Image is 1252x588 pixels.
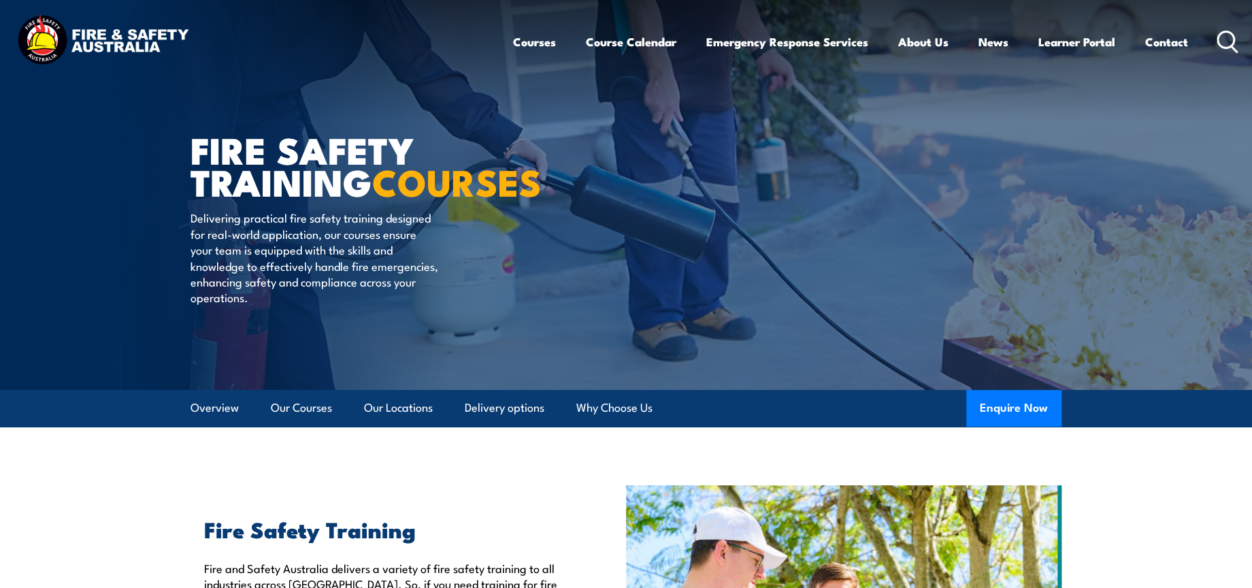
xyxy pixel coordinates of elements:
[191,133,527,197] h1: FIRE SAFETY TRAINING
[191,390,239,426] a: Overview
[898,24,949,60] a: About Us
[1145,24,1188,60] a: Contact
[586,24,676,60] a: Course Calendar
[364,390,433,426] a: Our Locations
[204,519,563,538] h2: Fire Safety Training
[191,210,439,305] p: Delivering practical fire safety training designed for real-world application, our courses ensure...
[271,390,332,426] a: Our Courses
[465,390,544,426] a: Delivery options
[978,24,1008,60] a: News
[513,24,556,60] a: Courses
[1038,24,1115,60] a: Learner Portal
[706,24,868,60] a: Emergency Response Services
[576,390,653,426] a: Why Choose Us
[372,152,542,209] strong: COURSES
[966,390,1061,427] button: Enquire Now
